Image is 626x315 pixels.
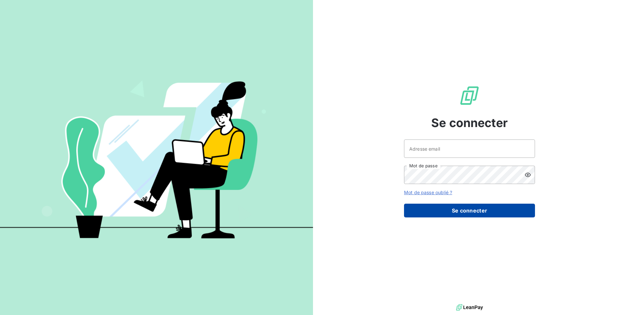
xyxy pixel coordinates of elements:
[456,303,483,312] img: logo
[404,190,452,195] a: Mot de passe oublié ?
[404,204,535,217] button: Se connecter
[404,139,535,158] input: placeholder
[459,85,480,106] img: Logo LeanPay
[431,114,508,132] span: Se connecter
